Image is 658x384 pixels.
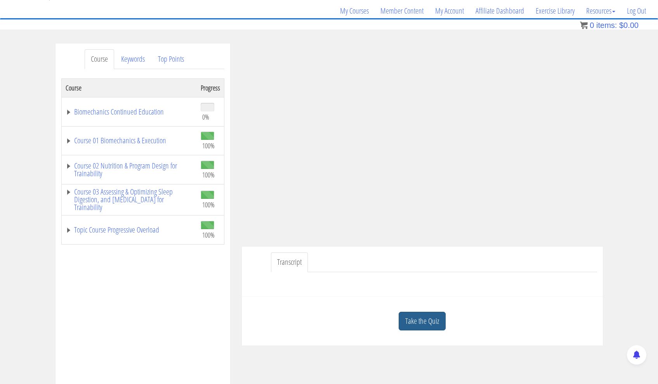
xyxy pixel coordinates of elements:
a: Take the Quiz [399,312,446,331]
span: $ [619,21,623,30]
span: 0 [590,21,594,30]
span: items: [596,21,617,30]
bdi: 0.00 [619,21,639,30]
a: Top Points [152,49,190,69]
span: 100% [202,231,215,239]
th: Progress [197,78,224,97]
th: Course [61,78,197,97]
span: 100% [202,141,215,150]
span: 100% [202,200,215,209]
a: Biomechanics Continued Education [66,108,193,116]
a: Course 02 Nutrition & Program Design for Trainability [66,162,193,177]
a: Transcript [271,252,308,272]
a: Course [85,49,114,69]
img: icon11.png [580,21,588,29]
span: 100% [202,170,215,179]
a: Course 03 Assessing & Optimizing Sleep Digestion, and [MEDICAL_DATA] for Trainability [66,188,193,211]
span: 0% [202,113,209,121]
a: Topic Course Progressive Overload [66,226,193,234]
a: 0 items: $0.00 [580,21,639,30]
a: Keywords [115,49,151,69]
a: Course 01 Biomechanics & Execution [66,137,193,144]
